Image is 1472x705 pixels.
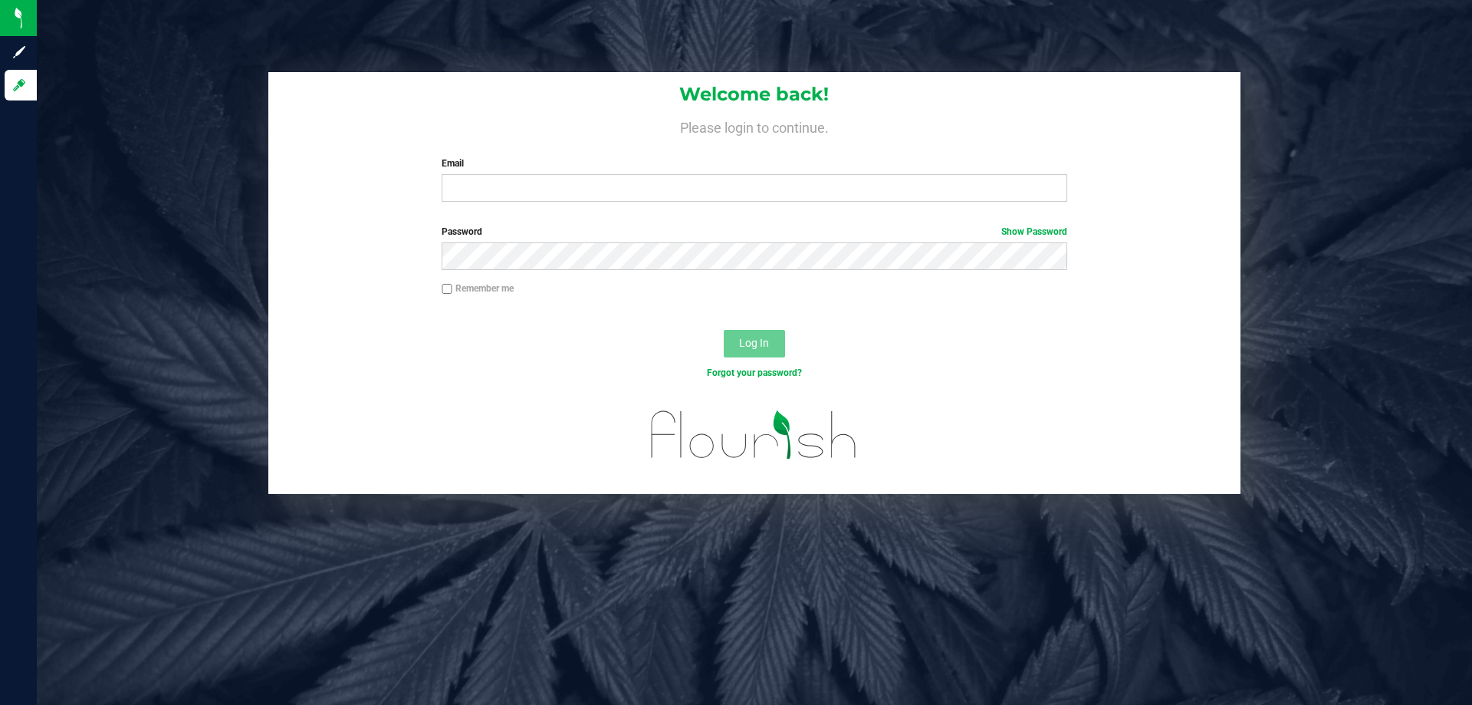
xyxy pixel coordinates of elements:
[268,117,1240,135] h4: Please login to continue.
[442,282,514,295] label: Remember me
[739,337,769,349] span: Log In
[11,44,27,60] inline-svg: Sign up
[632,396,876,474] img: flourish_logo.svg
[1001,226,1067,237] a: Show Password
[11,77,27,93] inline-svg: Log in
[268,84,1240,104] h1: Welcome back!
[724,330,785,357] button: Log In
[442,284,452,295] input: Remember me
[442,156,1066,170] label: Email
[707,367,802,378] a: Forgot your password?
[442,226,482,237] span: Password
